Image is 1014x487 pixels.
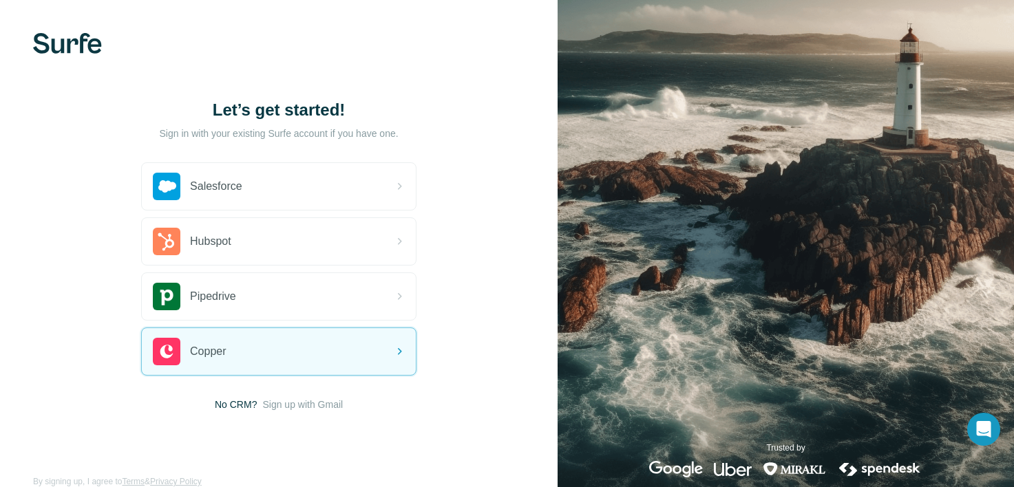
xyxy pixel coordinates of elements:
span: Pipedrive [190,288,236,305]
div: Open Intercom Messenger [967,413,1000,446]
img: uber's logo [714,461,752,477]
span: No CRM? [215,398,257,411]
p: Trusted by [766,442,805,454]
img: google's logo [649,461,703,477]
img: pipedrive's logo [153,283,180,310]
span: Salesforce [190,178,242,195]
span: Hubspot [190,233,231,250]
img: Surfe's logo [33,33,102,54]
span: Copper [190,343,226,360]
img: copper's logo [153,338,180,365]
img: hubspot's logo [153,228,180,255]
img: mirakl's logo [763,461,826,477]
h1: Let’s get started! [141,99,416,121]
p: Sign in with your existing Surfe account if you have one. [160,127,399,140]
a: Terms [122,477,145,486]
a: Privacy Policy [150,477,202,486]
img: salesforce's logo [153,173,180,200]
button: Sign up with Gmail [262,398,343,411]
img: spendesk's logo [837,461,922,477]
